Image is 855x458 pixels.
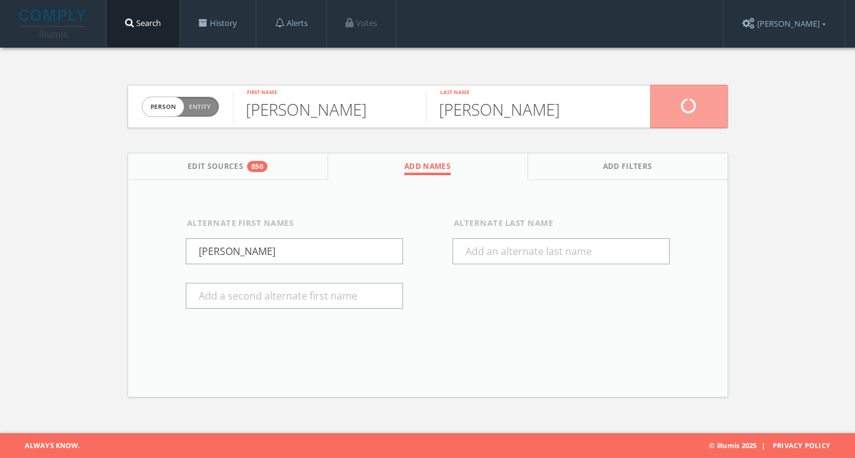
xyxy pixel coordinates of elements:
[128,153,328,180] button: Edit Sources850
[404,161,451,175] span: Add Names
[142,97,184,116] span: person
[453,238,670,264] input: Add an alternate last name
[454,217,670,230] div: Alternate Last Name
[19,9,89,38] img: illumis
[189,102,210,111] span: Entity
[9,433,80,458] span: Always Know.
[773,441,830,450] a: Privacy Policy
[603,161,653,175] span: Add Filters
[247,161,267,172] div: 850
[528,153,727,180] button: Add Filters
[188,161,243,175] span: Edit Sources
[186,283,403,309] input: Add a second alternate first name
[709,433,846,458] span: © illumis 2025
[187,217,403,230] div: Alternate First Names
[328,153,528,180] button: Add Names
[186,238,403,264] input: Add an alternate first name
[757,441,770,450] span: |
